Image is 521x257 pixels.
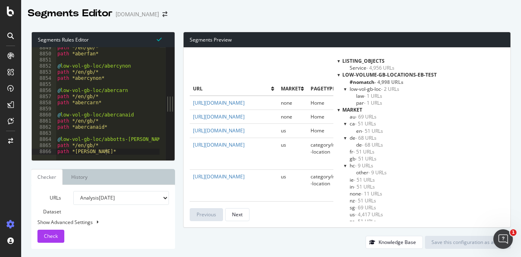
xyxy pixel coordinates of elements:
span: - 69 URLs [355,113,377,120]
div: 8858 [32,100,56,106]
a: Checker [31,169,63,185]
div: 8866 [32,149,56,155]
span: Home [311,113,324,120]
span: - 9 URLs [368,169,387,176]
span: Click to filter market on ie [350,176,375,183]
span: - 51 URLs [355,197,376,204]
div: 8849 [32,45,56,51]
a: [URL][DOMAIN_NAME] [193,141,245,148]
div: Next [232,211,243,218]
span: Click to filter low-volume-gb-locations-EB-test on low-vol-gb-loc and its children [350,86,399,92]
a: History [65,169,94,185]
span: Click to filter market on none [350,190,382,197]
span: us [281,141,286,148]
span: - 68 URLs [355,134,377,141]
div: arrow-right-arrow-left [162,11,167,17]
div: 8852 [32,63,56,69]
span: Click to filter market on za [350,218,376,225]
div: 8850 [32,51,56,57]
span: Click to filter low-volume-gb-locations-EB-test on #nomatch [350,79,403,86]
span: Click to filter market on sg [350,204,376,211]
button: Save this configuration as active [425,236,511,249]
span: Check [44,233,58,239]
div: 8857 [32,94,56,100]
span: market [342,106,362,113]
a: [URL][DOMAIN_NAME] [193,173,245,180]
div: Save this configuration as active [431,239,504,246]
span: Click to filter market on de/de [356,141,383,148]
span: us [281,173,286,180]
div: Knowledge Base [379,239,416,246]
span: listing_objects [342,57,385,64]
span: Click to filter market on au [350,113,377,120]
div: 8851 [32,57,56,63]
span: - 51 URLs [355,155,377,162]
a: [URL][DOMAIN_NAME] [193,99,245,106]
span: Click to filter market on ca and its children [350,120,376,127]
a: [URL][DOMAIN_NAME] [193,113,245,120]
span: Click to filter market on nz [350,197,376,204]
span: - 4,956 URLs [366,64,394,71]
span: none [281,113,292,120]
span: Syntax is valid [157,35,162,43]
div: Segments Editor [28,7,112,20]
span: url [193,85,271,92]
span: category/no-location [311,173,338,187]
div: 8860 [32,112,56,118]
button: Previous [190,208,223,221]
span: - 69 URLs [355,204,376,211]
span: Click to filter market on de and its children [350,134,377,141]
span: Home [311,99,324,106]
div: 8864 [32,136,56,143]
a: [URL][DOMAIN_NAME] [193,127,245,134]
span: - 51 URLs [354,183,375,190]
span: Home [311,127,324,134]
div: 8854 [32,75,56,81]
span: Click to filter market on fr [350,148,374,155]
div: Segments Preview [184,32,510,48]
span: - 51 URLs [354,176,375,183]
span: - 1 URLs [364,99,382,106]
button: Next [225,208,250,221]
span: 1 [510,229,517,236]
span: - 4,417 URLs [355,211,383,218]
span: category/no-location [311,141,338,155]
span: - 1 URLs [364,92,382,99]
span: - 51 URLs [355,120,376,127]
span: Click to filter market on ca/en [356,127,383,134]
button: Knowledge Base [366,236,423,249]
div: Previous [197,211,216,218]
span: - 2 URLs [381,86,399,92]
span: Click to filter market on hc and its children [350,162,373,169]
span: - 9 URLs [355,162,373,169]
span: Click to filter low-volume-gb-locations-EB-test on low-vol-gb-loc/par [356,99,382,106]
span: - 51 URLs [353,148,374,155]
div: 8853 [32,69,56,75]
button: Check [37,230,64,243]
span: Click to filter low-volume-gb-locations-EB-test on low-vol-gb-loc/law [356,92,382,99]
div: 8862 [32,124,56,130]
span: pagetype [311,85,335,92]
span: - 51 URLs [355,218,376,225]
div: Show Advanced Settings [31,219,163,226]
span: none [281,99,292,106]
span: Click to filter market on us [350,211,383,218]
span: low-volume-gb-locations-EB-test [342,71,437,78]
div: Segments Rules Editor [32,32,175,47]
span: - 68 URLs [362,141,383,148]
span: - 4,998 URLs [374,79,403,86]
div: 8855 [32,81,56,88]
a: Knowledge Base [366,239,423,246]
span: Click to filter listing_objects on Service [350,64,394,71]
div: [DOMAIN_NAME] [116,10,159,18]
span: market [281,85,301,92]
span: Click to filter market on in [350,183,375,190]
div: 8861 [32,118,56,124]
span: us [281,127,286,134]
span: - 11 URLs [361,190,382,197]
span: Click to filter market on gb [350,155,377,162]
span: - 51 URLs [362,127,383,134]
span: Click to filter market on hc/other [356,169,387,176]
div: 8856 [32,88,56,94]
label: URLs Dataset [31,191,67,219]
